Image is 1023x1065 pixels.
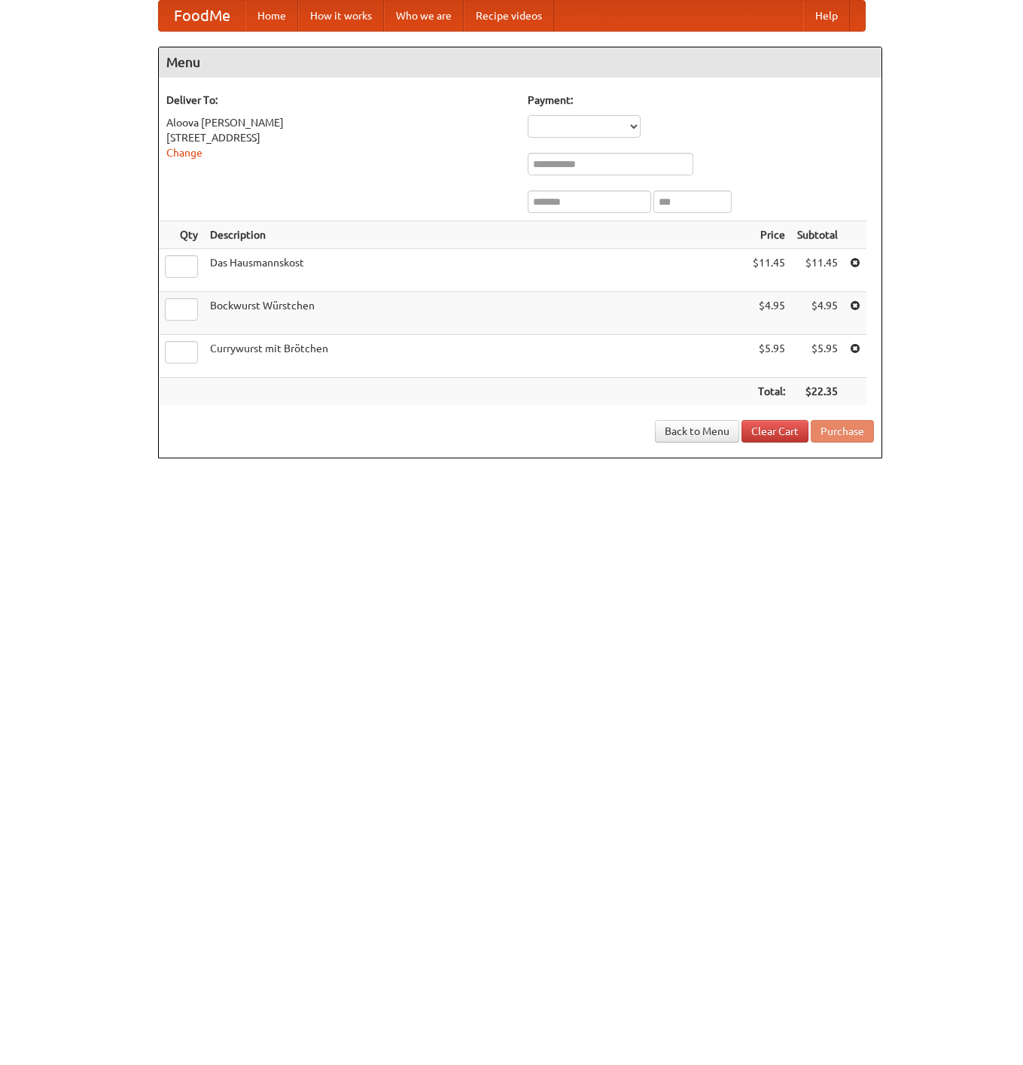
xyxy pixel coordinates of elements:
[166,130,513,145] div: [STREET_ADDRESS]
[791,378,844,406] th: $22.35
[204,249,747,292] td: Das Hausmannskost
[464,1,554,31] a: Recipe videos
[204,221,747,249] th: Description
[384,1,464,31] a: Who we are
[166,147,202,159] a: Change
[791,335,844,378] td: $5.95
[747,292,791,335] td: $4.95
[803,1,850,31] a: Help
[747,335,791,378] td: $5.95
[747,249,791,292] td: $11.45
[791,292,844,335] td: $4.95
[159,47,881,78] h4: Menu
[298,1,384,31] a: How it works
[811,420,874,443] button: Purchase
[159,221,204,249] th: Qty
[747,221,791,249] th: Price
[204,335,747,378] td: Currywurst mit Brötchen
[655,420,739,443] a: Back to Menu
[245,1,298,31] a: Home
[528,93,874,108] h5: Payment:
[166,93,513,108] h5: Deliver To:
[159,1,245,31] a: FoodMe
[166,115,513,130] div: Aloova [PERSON_NAME]
[204,292,747,335] td: Bockwurst Würstchen
[791,249,844,292] td: $11.45
[791,221,844,249] th: Subtotal
[747,378,791,406] th: Total:
[741,420,808,443] a: Clear Cart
